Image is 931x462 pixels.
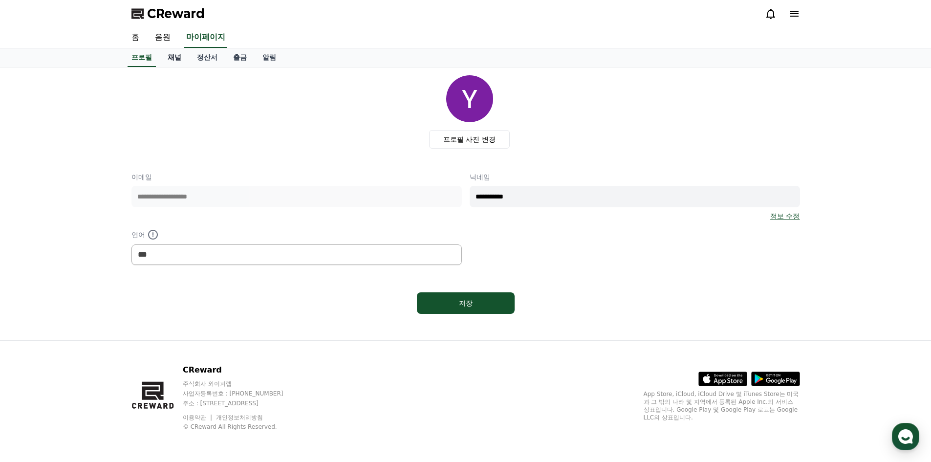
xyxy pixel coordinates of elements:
p: App Store, iCloud, iCloud Drive 및 iTunes Store는 미국과 그 밖의 나라 및 지역에서 등록된 Apple Inc.의 서비스 상표입니다. Goo... [644,390,800,421]
p: © CReward All Rights Reserved. [183,423,302,431]
label: 프로필 사진 변경 [429,130,510,149]
a: 설정 [126,310,188,334]
span: CReward [147,6,205,22]
p: 이메일 [131,172,462,182]
a: 음원 [147,27,178,48]
a: 정산서 [189,48,225,67]
a: 프로필 [128,48,156,67]
span: 설정 [151,325,163,332]
span: 대화 [89,325,101,333]
a: 마이페이지 [184,27,227,48]
a: 이용약관 [183,414,214,421]
a: 홈 [3,310,65,334]
a: CReward [131,6,205,22]
p: 주소 : [STREET_ADDRESS] [183,399,302,407]
div: 저장 [436,298,495,308]
p: 주식회사 와이피랩 [183,380,302,388]
p: CReward [183,364,302,376]
a: 홈 [124,27,147,48]
a: 개인정보처리방침 [216,414,263,421]
p: 닉네임 [470,172,800,182]
a: 정보 수정 [770,211,800,221]
p: 언어 [131,229,462,241]
img: profile_image [446,75,493,122]
a: 출금 [225,48,255,67]
span: 홈 [31,325,37,332]
button: 저장 [417,292,515,314]
a: 채널 [160,48,189,67]
p: 사업자등록번호 : [PHONE_NUMBER] [183,390,302,397]
a: 대화 [65,310,126,334]
a: 알림 [255,48,284,67]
